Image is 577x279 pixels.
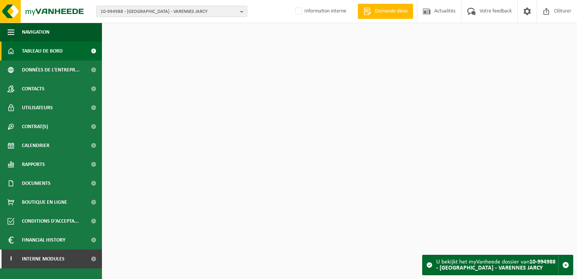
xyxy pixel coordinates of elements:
[22,193,67,212] span: Boutique en ligne
[96,6,247,17] button: 10-994988 - [GEOGRAPHIC_DATA] - VARENNES JARCY
[22,98,53,117] span: Utilisateurs
[22,136,49,155] span: Calendrier
[100,6,237,17] span: 10-994988 - [GEOGRAPHIC_DATA] - VARENNES JARCY
[22,117,48,136] span: Contrat(s)
[22,174,51,193] span: Documents
[22,79,45,98] span: Contacts
[22,42,63,60] span: Tableau de bord
[436,255,558,275] div: U bekijkt het myVanheede dossier van
[22,60,80,79] span: Données de l'entrepr...
[22,23,49,42] span: Navigation
[436,259,555,271] strong: 10-994988 - [GEOGRAPHIC_DATA] - VARENNES JARCY
[22,250,65,268] span: Interne modules
[22,231,65,250] span: Financial History
[294,6,346,17] label: Information interne
[22,212,79,231] span: Conditions d'accepta...
[373,8,409,15] span: Demande devis
[358,4,413,19] a: Demande devis
[8,250,14,268] span: I
[22,155,45,174] span: Rapports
